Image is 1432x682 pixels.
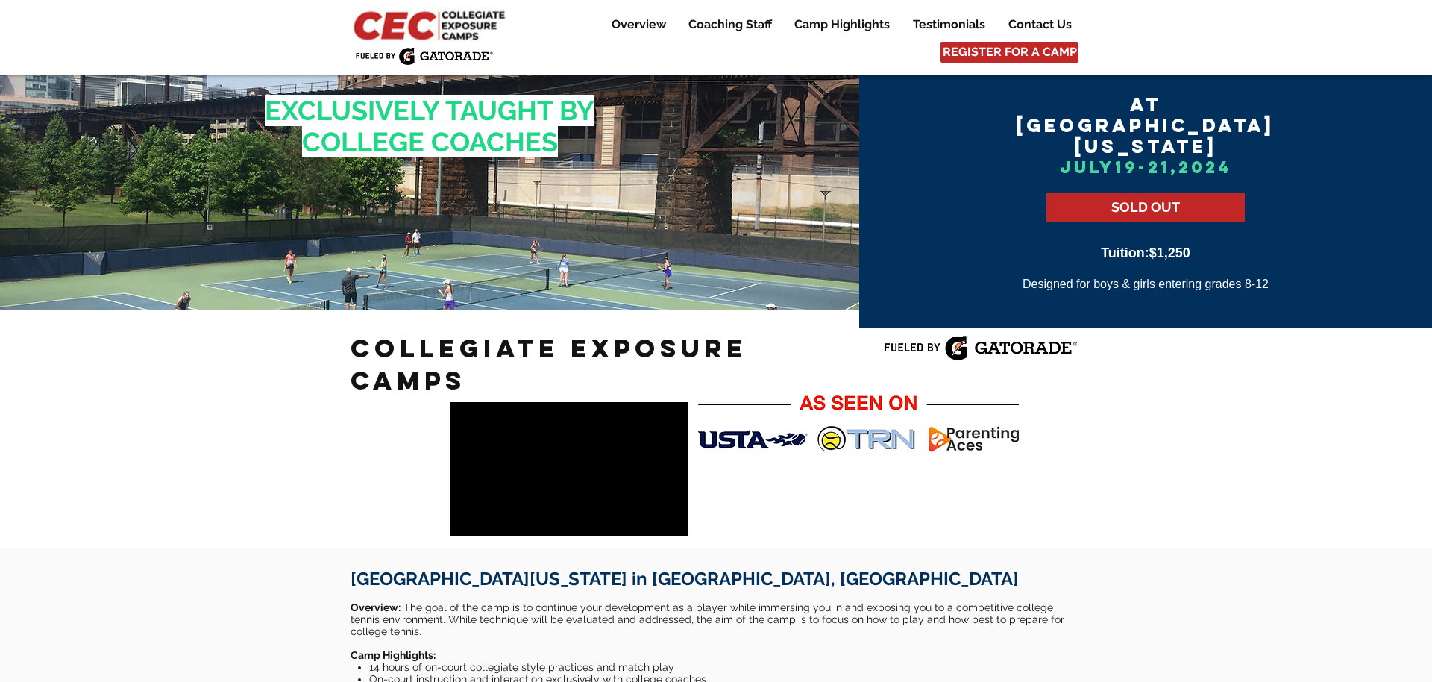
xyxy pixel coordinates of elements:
p: Testimonials [905,16,993,34]
img: Fueled by Gatorade.png [355,47,493,65]
span: -21,2024 [1138,157,1232,178]
a: Camp Highlights [783,16,901,34]
p: Coaching Staff [681,16,779,34]
img: Fueled by Gatorade.png [884,335,1077,361]
span: [GEOGRAPHIC_DATA][US_STATE] in [GEOGRAPHIC_DATA], [GEOGRAPHIC_DATA] [351,568,1019,589]
p: Camp Highlights [787,16,897,34]
a: Overview [600,16,676,34]
img: CEC Logo Primary_edited.jpg [351,7,512,42]
a: Contact Us [997,16,1082,34]
a: Coaching Staff [677,16,782,34]
a: Testimonials [902,16,996,34]
span: Designed for boys & girls entering grades 8-12 [1023,278,1269,290]
img: As Seen On CEC_V2 2_24_22.png [698,390,1019,457]
span: EXCLUSIVELY TAUGHT BY COLLEGE COACHES [265,95,594,157]
span: REGISTER FOR A CAMP [943,44,1077,60]
span: Collegiate Exposure Camps [351,332,747,396]
div: Your Video Title Video Player [450,402,688,536]
span: SOLD OUT [1111,198,1180,216]
nav: Site [589,16,1082,34]
span: Overview: [351,601,401,613]
p: Contact Us [1001,16,1079,34]
p: Overview [604,16,673,34]
span: 14 hours of on-court collegiate style practices and match play [369,661,674,673]
span: July [1060,157,1115,178]
span: Camp Highlights: [351,649,436,661]
a: SOLD OUT [1046,193,1245,222]
span: 19 [1115,157,1138,178]
span: ​ The goal of the camp is to continue your development as a player while immersing you in and exp... [351,601,1064,637]
a: REGISTER FOR A CAMP [940,42,1078,63]
span: Tuition: [1101,245,1149,260]
span: $1,250 [1149,245,1190,260]
span: AT [GEOGRAPHIC_DATA][US_STATE] [1017,93,1275,158]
